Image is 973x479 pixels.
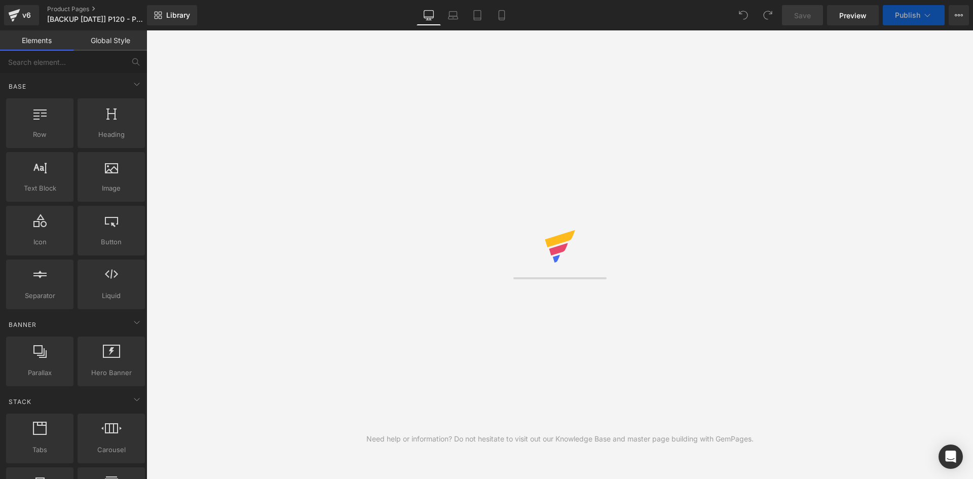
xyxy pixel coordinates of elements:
span: Row [9,129,70,140]
span: [BACKUP [DATE]] P120 - P2 - LP1 - V17 - [DATE] [47,15,144,23]
span: Stack [8,397,32,407]
div: v6 [20,9,33,22]
span: Parallax [9,367,70,378]
a: Product Pages [47,5,164,13]
span: Liquid [81,290,142,301]
a: Tablet [465,5,490,25]
div: Open Intercom Messenger [939,445,963,469]
div: Need help or information? Do not hesitate to visit out our Knowledge Base and master page buildin... [366,433,754,445]
a: Global Style [73,30,147,51]
a: Mobile [490,5,514,25]
span: Publish [895,11,920,19]
a: Laptop [441,5,465,25]
a: Preview [827,5,879,25]
span: Banner [8,320,38,329]
span: Hero Banner [81,367,142,378]
span: Tabs [9,445,70,455]
span: Save [794,10,811,21]
span: Library [166,11,190,20]
span: Text Block [9,183,70,194]
span: Icon [9,237,70,247]
span: Base [8,82,27,91]
button: Redo [758,5,778,25]
a: Desktop [417,5,441,25]
button: Publish [883,5,945,25]
a: v6 [4,5,39,25]
span: Button [81,237,142,247]
button: More [949,5,969,25]
span: Carousel [81,445,142,455]
span: Image [81,183,142,194]
span: Separator [9,290,70,301]
span: Heading [81,129,142,140]
button: Undo [733,5,754,25]
a: New Library [147,5,197,25]
span: Preview [839,10,867,21]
